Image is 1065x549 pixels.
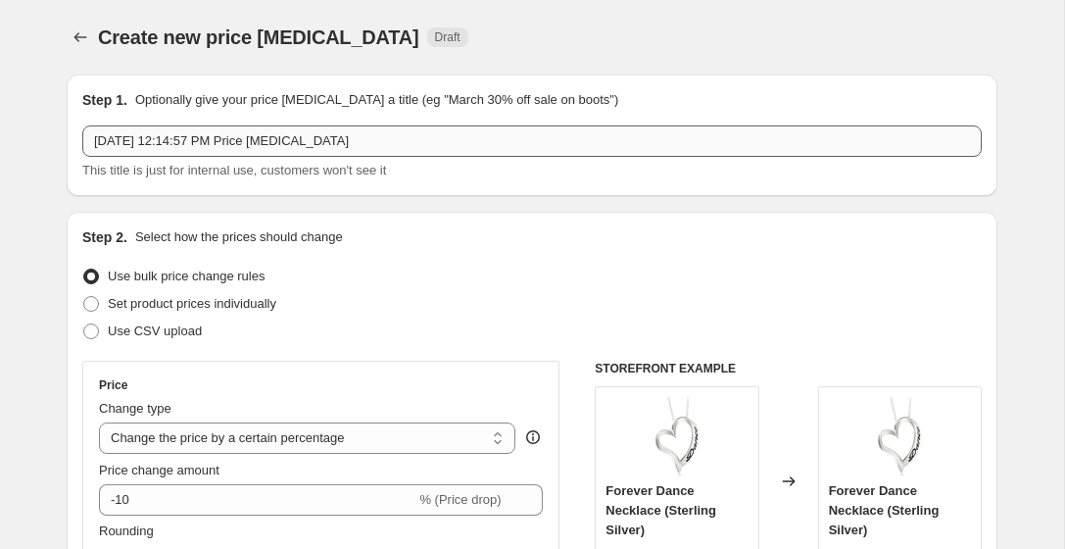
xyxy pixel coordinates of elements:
h3: Price [99,377,127,393]
span: Forever Dance Necklace (Sterling Silver) [829,483,940,537]
h2: Step 2. [82,227,127,247]
span: Create new price [MEDICAL_DATA] [98,26,419,48]
span: Draft [435,29,460,45]
span: Price change amount [99,463,219,477]
span: Forever Dance Necklace (Sterling Silver) [605,483,716,537]
span: Change type [99,401,171,416]
img: Forever_Dance-_Silver_web_80x.jpg [860,397,939,475]
h6: STOREFRONT EXAMPLE [595,361,982,376]
img: Forever_Dance-_Silver_web_80x.jpg [638,397,716,475]
span: % (Price drop) [419,492,501,507]
span: Use bulk price change rules [108,269,265,283]
input: 30% off holiday sale [82,125,982,157]
button: Price change jobs [67,24,94,51]
span: Use CSV upload [108,324,202,338]
p: Select how the prices should change [135,227,343,247]
span: This title is just for internal use, customers won't see it [82,163,386,177]
div: help [523,427,543,447]
span: Rounding [99,524,154,538]
h2: Step 1. [82,90,127,110]
p: Optionally give your price [MEDICAL_DATA] a title (eg "March 30% off sale on boots") [135,90,618,110]
span: Set product prices individually [108,296,276,311]
input: -15 [99,484,415,516]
